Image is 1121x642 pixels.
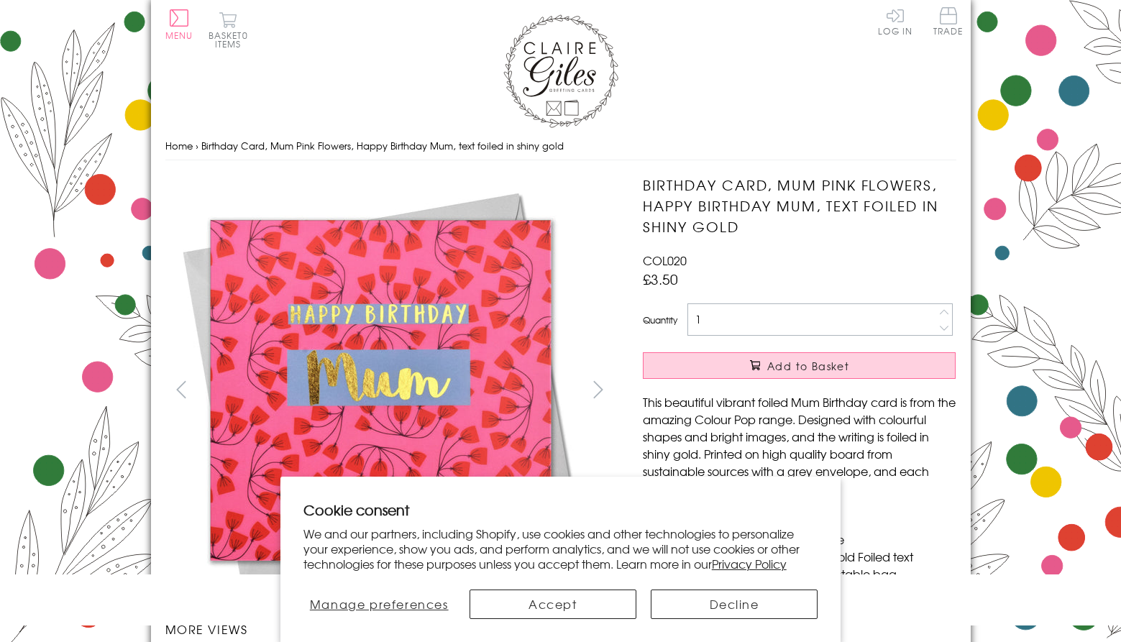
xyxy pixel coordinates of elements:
[643,252,687,269] span: COL020
[643,269,678,289] span: £3.50
[643,352,956,379] button: Add to Basket
[651,590,818,619] button: Decline
[643,175,956,237] h1: Birthday Card, Mum Pink Flowers, Happy Birthday Mum, text foiled in shiny gold
[310,595,449,613] span: Manage preferences
[878,7,912,35] a: Log In
[303,500,818,520] h2: Cookie consent
[165,175,596,606] img: Birthday Card, Mum Pink Flowers, Happy Birthday Mum, text foiled in shiny gold
[303,590,455,619] button: Manage preferences
[165,139,193,152] a: Home
[165,620,615,638] h3: More views
[165,373,198,405] button: prev
[643,393,956,497] p: This beautiful vibrant foiled Mum Birthday card is from the amazing Colour Pop range. Designed wi...
[201,139,564,152] span: Birthday Card, Mum Pink Flowers, Happy Birthday Mum, text foiled in shiny gold
[614,175,1045,606] img: Birthday Card, Mum Pink Flowers, Happy Birthday Mum, text foiled in shiny gold
[582,373,614,405] button: next
[165,132,956,161] nav: breadcrumbs
[933,7,964,38] a: Trade
[303,526,818,571] p: We and our partners, including Shopify, use cookies and other technologies to personalize your ex...
[767,359,849,373] span: Add to Basket
[196,139,198,152] span: ›
[165,9,193,40] button: Menu
[165,29,193,42] span: Menu
[712,555,787,572] a: Privacy Policy
[933,7,964,35] span: Trade
[503,14,618,128] img: Claire Giles Greetings Cards
[209,12,248,48] button: Basket0 items
[643,313,677,326] label: Quantity
[470,590,636,619] button: Accept
[215,29,248,50] span: 0 items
